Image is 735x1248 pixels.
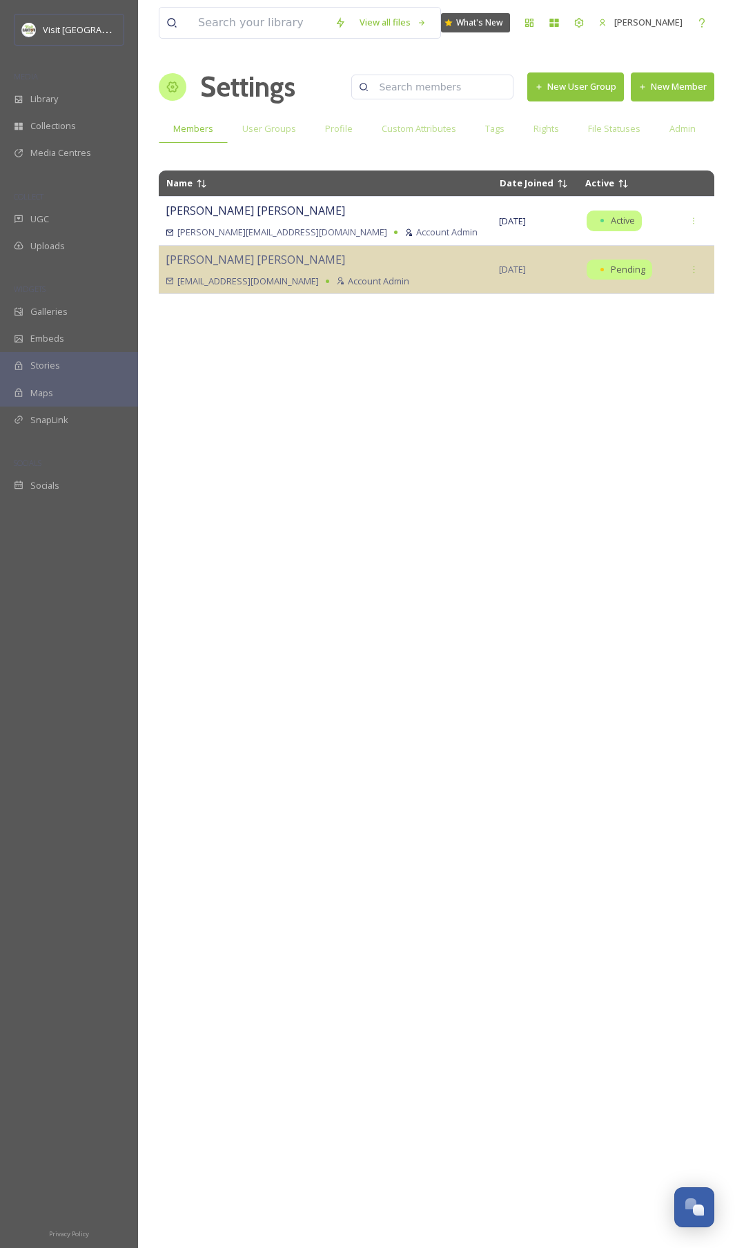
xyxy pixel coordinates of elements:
[30,332,64,345] span: Embeds
[591,9,689,36] a: [PERSON_NAME]
[30,359,60,372] span: Stories
[22,23,36,37] img: download.jpeg
[611,214,635,227] span: Active
[30,413,68,427] span: SnapLink
[14,71,38,81] span: MEDIA
[493,171,577,195] td: Sort ascending
[585,177,614,189] span: Active
[348,275,409,288] span: Account Admin
[166,252,345,267] span: [PERSON_NAME] [PERSON_NAME]
[200,66,295,108] h1: Settings
[499,215,526,227] span: [DATE]
[441,13,510,32] a: What's New
[611,263,645,276] span: Pending
[30,146,91,159] span: Media Centres
[166,203,345,218] span: [PERSON_NAME] [PERSON_NAME]
[159,171,491,195] td: Sort descending
[485,122,504,135] span: Tags
[578,171,674,195] td: Sort descending
[372,73,506,101] input: Search members
[382,122,456,135] span: Custom Attributes
[14,191,43,202] span: COLLECT
[30,213,49,226] span: UGC
[177,226,387,239] span: [PERSON_NAME][EMAIL_ADDRESS][DOMAIN_NAME]
[191,8,328,38] input: Search your library
[416,226,478,239] span: Account Admin
[177,275,319,288] span: [EMAIL_ADDRESS][DOMAIN_NAME]
[30,479,59,492] span: Socials
[588,122,640,135] span: File Statuses
[499,263,526,275] span: [DATE]
[173,122,213,135] span: Members
[353,9,433,36] a: View all files
[527,72,624,101] button: New User Group
[49,1229,89,1238] span: Privacy Policy
[30,240,65,253] span: Uploads
[14,284,46,294] span: WIDGETS
[533,122,559,135] span: Rights
[631,72,714,101] button: New Member
[30,119,76,133] span: Collections
[674,1187,714,1227] button: Open Chat
[30,387,53,400] span: Maps
[500,177,553,189] span: Date Joined
[43,23,150,36] span: Visit [GEOGRAPHIC_DATA]
[669,122,696,135] span: Admin
[325,122,353,135] span: Profile
[166,177,193,189] span: Name
[49,1225,89,1241] a: Privacy Policy
[30,92,58,106] span: Library
[30,305,68,318] span: Galleries
[242,122,296,135] span: User Groups
[676,178,714,189] td: Sort descending
[14,458,41,468] span: SOCIALS
[614,16,683,28] span: [PERSON_NAME]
